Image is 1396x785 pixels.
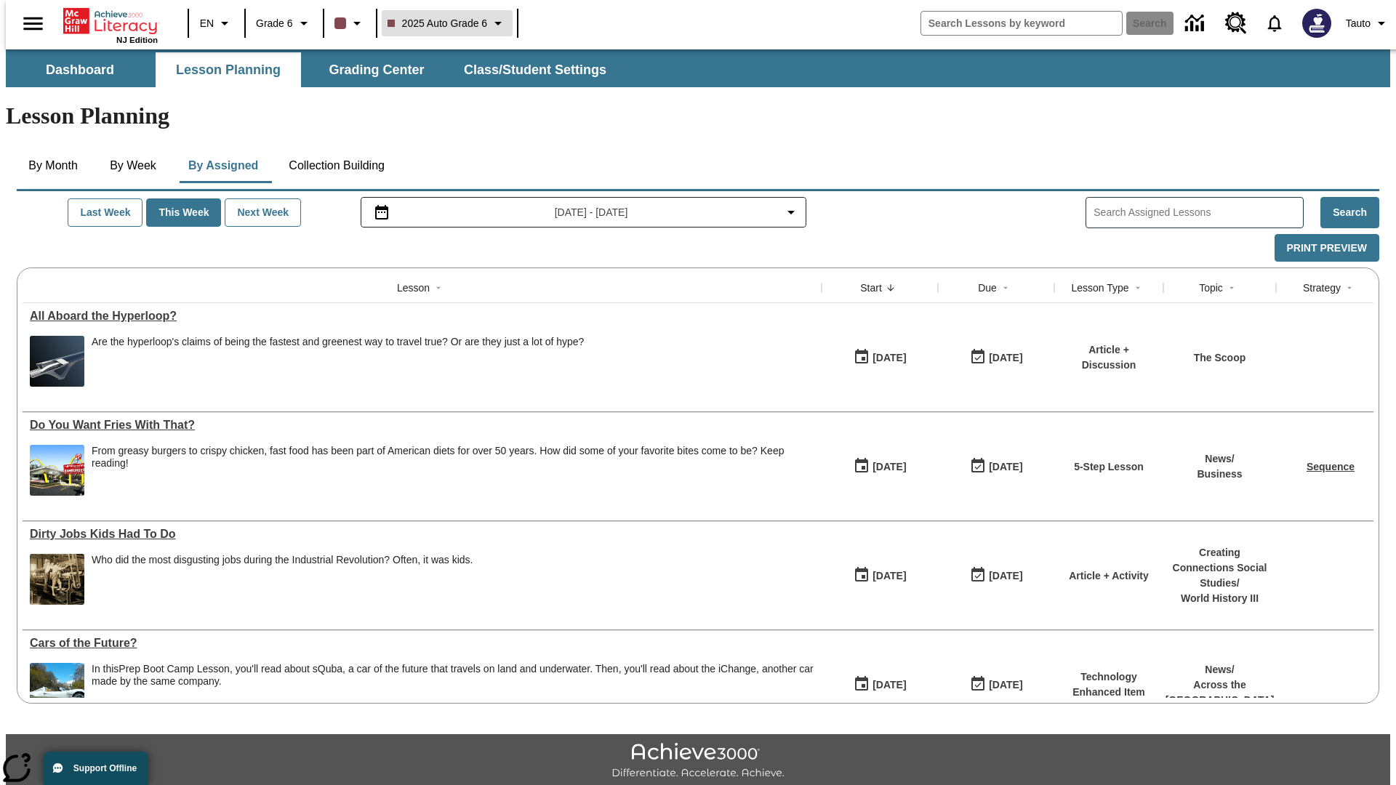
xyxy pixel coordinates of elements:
div: [DATE] [989,349,1022,367]
div: [DATE] [872,349,906,367]
div: Due [978,281,997,295]
button: Grading Center [304,52,449,87]
a: Dirty Jobs Kids Had To Do, Lessons [30,528,814,541]
p: News / [1166,662,1275,677]
button: Language: EN, Select a language [193,10,240,36]
div: Are the hyperloop's claims of being the fastest and greenest way to travel true? Or are they just... [92,336,584,348]
div: From greasy burgers to crispy chicken, fast food has been part of American diets for over 50 year... [92,445,814,470]
div: SubNavbar [6,49,1390,87]
img: Avatar [1302,9,1331,38]
div: [DATE] [872,567,906,585]
button: 11/30/25: Last day the lesson can be accessed [965,562,1027,589]
button: Sort [997,279,1014,297]
div: [DATE] [989,567,1022,585]
button: By Assigned [177,148,270,183]
div: [DATE] [989,676,1022,694]
p: Article + Activity [1069,568,1149,584]
button: Support Offline [44,752,148,785]
p: The Scoop [1194,350,1246,366]
button: Dashboard [7,52,153,87]
span: 2025 Auto Grade 6 [388,16,488,31]
div: Dirty Jobs Kids Had To Do [30,528,814,541]
button: By Month [17,148,89,183]
a: Cars of the Future? , Lessons [30,637,814,650]
img: Black and white photo of two young boys standing on a piece of heavy machinery [30,554,84,605]
button: Sort [1129,279,1147,297]
button: 07/01/25: First time the lesson was available [849,671,911,699]
input: search field [921,12,1122,35]
button: By Week [97,148,169,183]
button: 08/01/26: Last day the lesson can be accessed [965,671,1027,699]
button: Grade: Grade 6, Select a grade [250,10,318,36]
button: Class color is dark brown. Change class color [329,10,372,36]
svg: Collapse Date Range Filter [782,204,800,221]
div: [DATE] [872,676,906,694]
img: High-tech automobile treading water. [30,663,84,714]
input: Search Assigned Lessons [1094,202,1303,223]
span: Lesson Planning [176,62,281,78]
p: World History III [1171,591,1269,606]
span: [DATE] - [DATE] [555,205,628,220]
a: Data Center [1176,4,1216,44]
button: Search [1320,197,1379,228]
div: Do You Want Fries With That? [30,419,814,432]
button: 07/21/25: First time the lesson was available [849,344,911,371]
div: SubNavbar [6,52,619,87]
button: Print Preview [1275,234,1379,262]
div: Are the hyperloop's claims of being the fastest and greenest way to travel true? Or are they just... [92,336,584,387]
span: Support Offline [73,763,137,773]
span: Grade 6 [256,16,293,31]
a: Do You Want Fries With That?, Lessons [30,419,814,432]
button: Sort [430,279,447,297]
div: Who did the most disgusting jobs during the Industrial Revolution? Often, it was kids. [92,554,473,566]
span: EN [200,16,214,31]
a: Notifications [1256,4,1293,42]
div: [DATE] [872,458,906,476]
p: 5-Step Lesson [1074,459,1144,475]
p: Business [1197,467,1242,482]
button: Open side menu [12,2,55,45]
button: 07/11/25: First time the lesson was available [849,562,911,589]
img: Achieve3000 Differentiate Accelerate Achieve [611,743,785,780]
button: 07/14/25: First time the lesson was available [849,453,911,480]
button: Select a new avatar [1293,4,1340,42]
span: Class/Student Settings [464,62,606,78]
button: Class/Student Settings [452,52,618,87]
span: Dashboard [46,62,114,78]
p: News / [1197,451,1242,467]
div: In this Prep Boot Camp Lesson, you'll read about sQuba, a car of the future that travels on land ... [92,663,814,714]
img: One of the first McDonald's stores, with the iconic red sign and golden arches. [30,445,84,496]
span: NJ Edition [116,36,158,44]
button: Sort [1341,279,1358,297]
p: Creating Connections Social Studies / [1171,545,1269,591]
button: Last Week [68,198,143,227]
button: 06/30/26: Last day the lesson can be accessed [965,344,1027,371]
a: Sequence [1307,461,1355,472]
button: Class: 2025 Auto Grade 6, Select your class [382,10,513,36]
button: 07/20/26: Last day the lesson can be accessed [965,453,1027,480]
a: All Aboard the Hyperloop?, Lessons [30,310,814,323]
div: From greasy burgers to crispy chicken, fast food has been part of American diets for over 50 year... [92,445,814,496]
div: Topic [1199,281,1223,295]
div: In this [92,663,814,688]
span: Grading Center [329,62,424,78]
div: Lesson [397,281,430,295]
h1: Lesson Planning [6,102,1390,129]
div: [DATE] [989,458,1022,476]
p: Across the [GEOGRAPHIC_DATA] [1166,677,1275,708]
button: Select the date range menu item [367,204,801,221]
button: This Week [146,198,221,227]
button: Sort [1223,279,1240,297]
button: Profile/Settings [1340,10,1396,36]
p: Article + Discussion [1062,342,1156,373]
button: Collection Building [277,148,396,183]
div: Start [860,281,882,295]
div: Who did the most disgusting jobs during the Industrial Revolution? Often, it was kids. [92,554,473,605]
testabrev: Prep Boot Camp Lesson, you'll read about sQuba, a car of the future that travels on land and unde... [92,663,814,687]
div: Cars of the Future? [30,637,814,650]
img: Artist rendering of Hyperloop TT vehicle entering a tunnel [30,336,84,387]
